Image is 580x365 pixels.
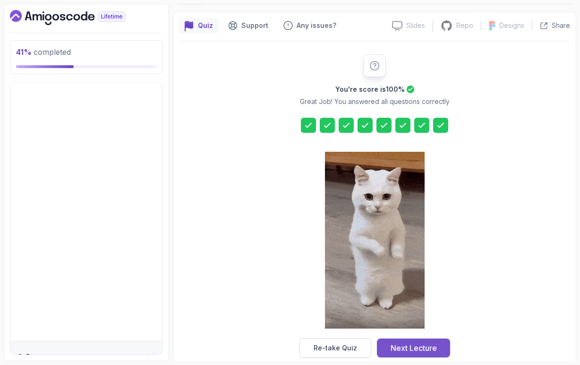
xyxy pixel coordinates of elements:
[16,47,71,57] span: completed
[406,21,425,30] p: Slides
[314,343,357,353] div: Re-take Quiz
[377,339,450,357] button: Next Lecture
[299,338,371,358] button: Re-take Quiz
[552,21,570,30] p: Share
[325,152,425,329] img: cool-cat
[198,21,213,30] p: Quiz
[222,18,274,33] button: Support button
[241,21,268,30] p: Support
[391,342,437,354] div: Next Lecture
[18,351,46,363] h3: 9 - Dates
[300,97,450,106] p: Great Job! You answered all questions correctly
[456,21,473,30] p: Repo
[499,21,524,30] p: Designs
[297,21,336,30] p: Any issues?
[335,85,405,94] h2: You're score is 100 %
[278,18,342,33] button: Feedback button
[16,47,32,57] span: 41 %
[532,21,570,30] button: Share
[179,18,219,33] button: quiz button
[10,10,147,25] a: Dashboard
